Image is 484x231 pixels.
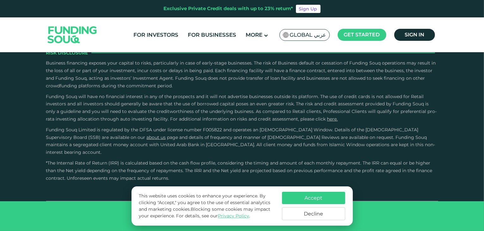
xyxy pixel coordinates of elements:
span: Funding Souq Limited is regulated by the DFSA under license number F005822 and operates an [DEMOG... [46,127,419,140]
a: For Investors [132,30,180,40]
a: About Us [147,134,166,140]
span: More [246,32,262,38]
a: Sign Up [296,5,321,13]
div: Exclusive Private Credit deals with up to 23% return* [164,5,293,12]
a: Privacy Policy [218,213,249,219]
span: For details, see our . [176,213,250,219]
p: *The Internal Rate of Return (IRR) is calculated based on the cash flow profile, considering the ... [46,159,438,182]
button: Decline [282,207,345,220]
img: SA Flag [283,32,289,38]
a: Sign in [394,29,435,41]
span: page [167,134,178,140]
span: Funding Souq will have no financial interest in any of the prospects and it will not advertise bu... [46,94,437,122]
span: Global عربي [290,31,326,39]
span: Sign in [405,32,424,38]
p: Business financing exposes your capital to risks, particularly in case of early-stage businesses.... [46,59,438,90]
span: Blocking some cookies may impact your experience. [139,206,270,219]
button: Accept [282,192,345,204]
img: Logo [41,19,103,51]
span: Get started [344,32,380,38]
span: Risk Disclosure [46,49,88,56]
a: here. [327,116,338,122]
a: For Businesses [186,30,238,40]
p: This website uses cookies to enhance your experience. By clicking "Accept," you agree to the use ... [139,193,275,219]
span: and details of frequency and manner of [DEMOGRAPHIC_DATA] Reviews are available on request. Fundi... [46,134,435,155]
